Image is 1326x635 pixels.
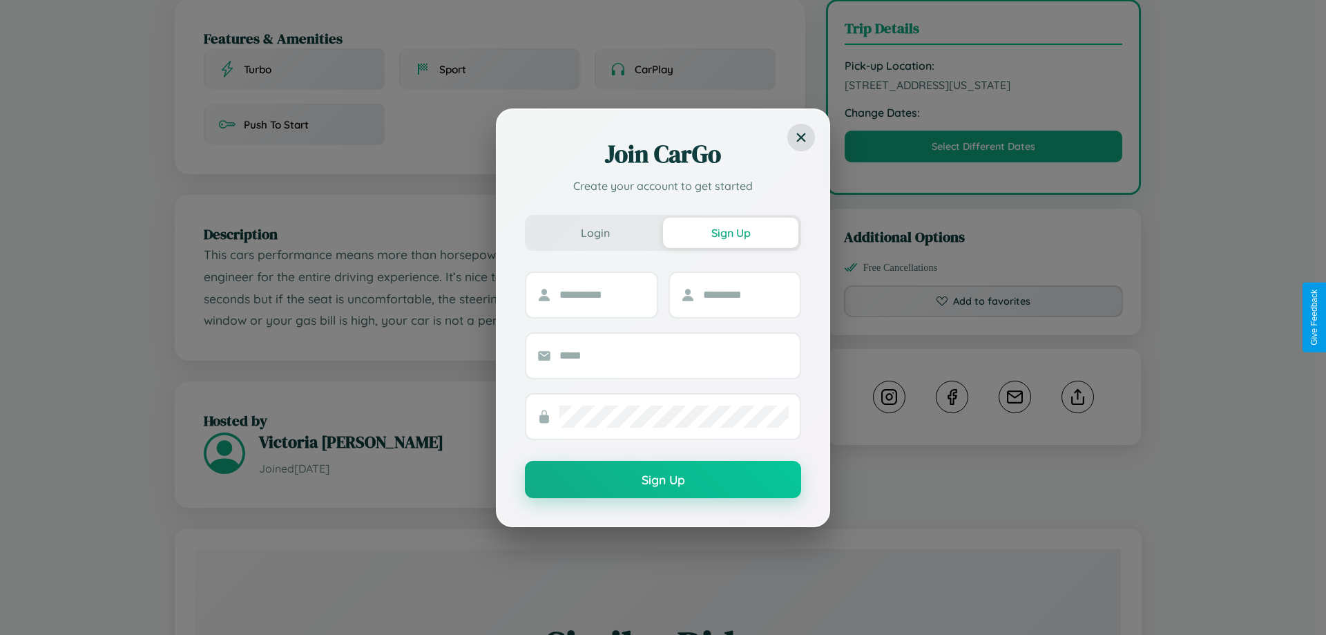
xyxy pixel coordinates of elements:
[528,218,663,248] button: Login
[663,218,798,248] button: Sign Up
[1309,290,1319,345] div: Give Feedback
[525,138,801,171] h2: Join CarGo
[525,178,801,194] p: Create your account to get started
[525,461,801,498] button: Sign Up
